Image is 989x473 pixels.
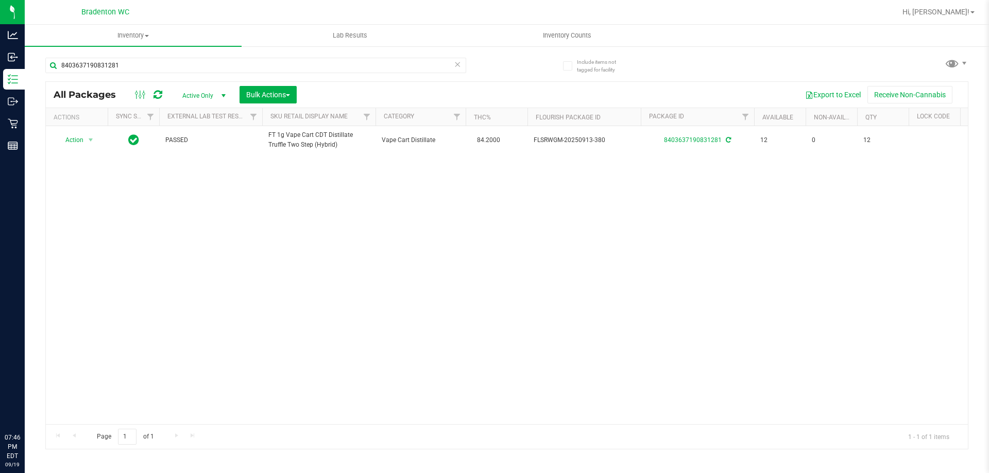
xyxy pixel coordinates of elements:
input: Search Package ID, Item Name, SKU, Lot or Part Number... [45,58,466,73]
iframe: Resource center [10,391,41,422]
span: Bradenton WC [81,8,129,16]
a: Filter [359,108,376,126]
span: 0 [812,135,851,145]
inline-svg: Inventory [8,74,18,84]
span: All Packages [54,89,126,100]
span: 84.2000 [472,133,505,148]
span: select [84,133,97,147]
inline-svg: Outbound [8,96,18,107]
a: Sku Retail Display Name [270,113,348,120]
a: Available [762,114,793,121]
span: PASSED [165,135,256,145]
a: Inventory Counts [458,25,675,46]
a: 8403637190831281 [664,136,722,144]
span: Sync from Compliance System [724,136,731,144]
span: 12 [760,135,799,145]
a: Category [384,113,414,120]
a: Non-Available [814,114,860,121]
div: Actions [54,114,104,121]
p: 07:46 PM EDT [5,433,20,461]
a: Filter [737,108,754,126]
span: FT 1g Vape Cart CDT Distillate Truffle Two Step (Hybrid) [268,130,369,150]
span: 12 [863,135,902,145]
a: Lab Results [242,25,458,46]
span: FLSRWGM-20250913-380 [534,135,635,145]
a: Filter [449,108,466,126]
span: Include items not tagged for facility [577,58,628,74]
span: Inventory [25,31,242,40]
a: Lock Code [917,113,950,120]
inline-svg: Retail [8,118,18,129]
a: Flourish Package ID [536,114,601,121]
inline-svg: Inbound [8,52,18,62]
input: 1 [118,429,137,445]
span: Inventory Counts [529,31,605,40]
a: Sync Status [116,113,156,120]
a: Filter [245,108,262,126]
span: Vape Cart Distillate [382,135,459,145]
a: Inventory [25,25,242,46]
span: Hi, [PERSON_NAME]! [902,8,969,16]
inline-svg: Analytics [8,30,18,40]
button: Export to Excel [798,86,867,103]
span: Page of 1 [88,429,162,445]
span: In Sync [128,133,139,147]
button: Receive Non-Cannabis [867,86,952,103]
a: Filter [142,108,159,126]
a: External Lab Test Result [167,113,248,120]
span: Action [56,133,84,147]
a: Qty [865,114,877,121]
span: Bulk Actions [246,91,290,99]
span: Lab Results [319,31,381,40]
a: THC% [474,114,491,121]
span: Clear [454,58,461,71]
button: Bulk Actions [240,86,297,103]
a: Package ID [649,113,684,120]
inline-svg: Reports [8,141,18,151]
p: 09/19 [5,461,20,468]
span: 1 - 1 of 1 items [900,429,958,444]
